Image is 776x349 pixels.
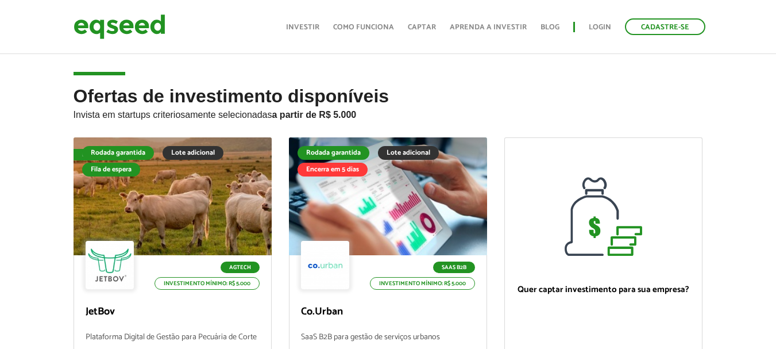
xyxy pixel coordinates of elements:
[625,18,705,35] a: Cadastre-se
[286,24,319,31] a: Investir
[301,306,475,319] p: Co.Urban
[155,277,260,290] p: Investimento mínimo: R$ 5.000
[298,146,369,160] div: Rodada garantida
[516,285,690,295] p: Quer captar investimento para sua empresa?
[272,110,357,120] strong: a partir de R$ 5.000
[378,146,439,160] div: Lote adicional
[370,277,475,290] p: Investimento mínimo: R$ 5.000
[74,11,165,42] img: EqSeed
[163,146,223,160] div: Lote adicional
[541,24,559,31] a: Blog
[450,24,527,31] a: Aprenda a investir
[86,306,260,319] p: JetBov
[74,149,133,160] div: Fila de espera
[589,24,611,31] a: Login
[82,163,140,177] div: Fila de espera
[298,163,368,177] div: Encerra em 5 dias
[408,24,436,31] a: Captar
[74,86,703,137] h2: Ofertas de investimento disponíveis
[74,106,703,120] p: Invista em startups criteriosamente selecionadas
[221,262,260,273] p: Agtech
[333,24,394,31] a: Como funciona
[82,146,154,160] div: Rodada garantida
[433,262,475,273] p: SaaS B2B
